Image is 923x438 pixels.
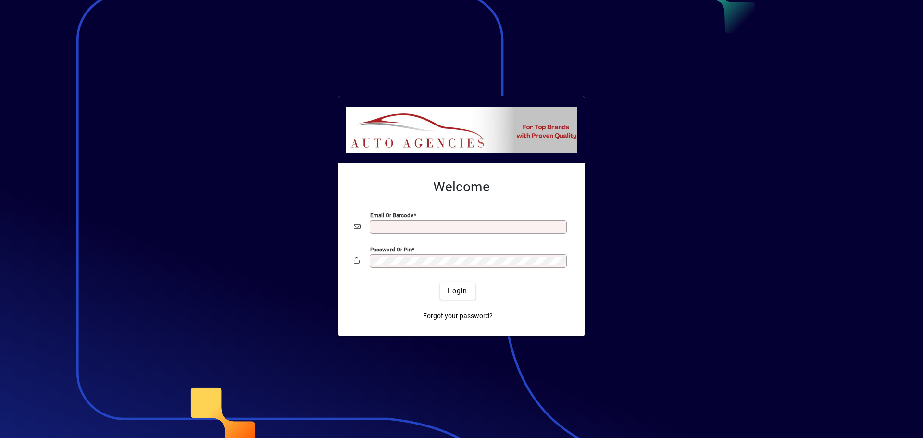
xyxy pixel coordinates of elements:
[370,212,413,219] mat-label: Email or Barcode
[448,286,467,296] span: Login
[419,307,497,325] a: Forgot your password?
[370,246,412,253] mat-label: Password or Pin
[423,311,493,321] span: Forgot your password?
[354,179,569,195] h2: Welcome
[440,282,475,300] button: Login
